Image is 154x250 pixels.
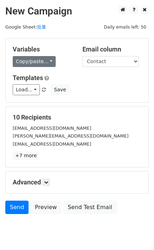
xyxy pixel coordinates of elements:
a: Daily emails left: 50 [101,24,149,30]
a: Templates [13,74,43,81]
span: Daily emails left: 50 [101,23,149,31]
small: [EMAIL_ADDRESS][DOMAIN_NAME] [13,126,91,131]
a: Copy/paste... [13,56,56,67]
h5: 10 Recipients [13,114,141,121]
a: +7 more [13,151,39,160]
h5: Email column [82,45,142,53]
small: Google Sheet: [5,24,46,30]
small: [PERSON_NAME][EMAIL_ADDRESS][DOMAIN_NAME] [13,133,129,139]
a: Load... [13,84,40,95]
a: Send [5,201,29,214]
h5: Variables [13,45,72,53]
h5: Advanced [13,178,141,186]
h2: New Campaign [5,5,149,17]
a: Preview [30,201,61,214]
a: 批量 [37,24,46,30]
a: Send Test Email [63,201,117,214]
button: Save [51,84,69,95]
small: [EMAIL_ADDRESS][DOMAIN_NAME] [13,141,91,147]
iframe: Chat Widget [119,216,154,250]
